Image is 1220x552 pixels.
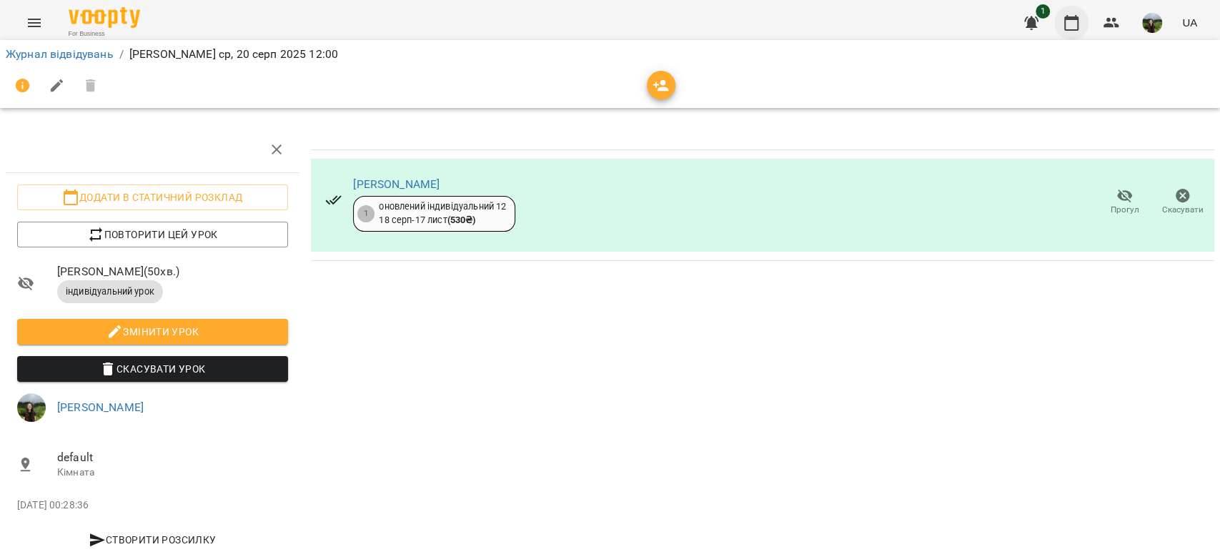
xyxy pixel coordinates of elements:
[1176,9,1203,36] button: UA
[17,356,288,382] button: Скасувати Урок
[69,7,140,28] img: Voopty Logo
[129,46,338,63] p: [PERSON_NAME] ср, 20 серп 2025 12:00
[357,205,375,222] div: 1
[6,47,114,61] a: Журнал відвідувань
[1182,15,1197,30] span: UA
[57,400,144,414] a: [PERSON_NAME]
[1036,4,1050,19] span: 1
[17,184,288,210] button: Додати в статичний розклад
[29,360,277,378] span: Скасувати Урок
[29,226,277,243] span: Повторити цей урок
[57,285,163,298] span: індивідуальний урок
[29,189,277,206] span: Додати в статичний розклад
[1111,204,1139,216] span: Прогул
[57,465,288,480] p: Кімната
[447,215,476,225] b: ( 530 ₴ )
[69,29,140,39] span: For Business
[23,531,282,548] span: Створити розсилку
[1162,204,1204,216] span: Скасувати
[1142,13,1162,33] img: f82d801fe2835fc35205c9494f1794bc.JPG
[17,498,288,513] p: [DATE] 00:28:36
[379,200,506,227] div: оновлений індивідуальний 12 18 серп - 17 лист
[1154,182,1211,222] button: Скасувати
[119,46,124,63] li: /
[57,263,288,280] span: [PERSON_NAME] ( 50 хв. )
[29,323,277,340] span: Змінити урок
[6,46,1214,63] nav: breadcrumb
[353,177,440,191] a: [PERSON_NAME]
[17,393,46,422] img: f82d801fe2835fc35205c9494f1794bc.JPG
[1096,182,1154,222] button: Прогул
[17,222,288,247] button: Повторити цей урок
[17,6,51,40] button: Menu
[57,449,288,466] span: default
[17,319,288,345] button: Змінити урок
